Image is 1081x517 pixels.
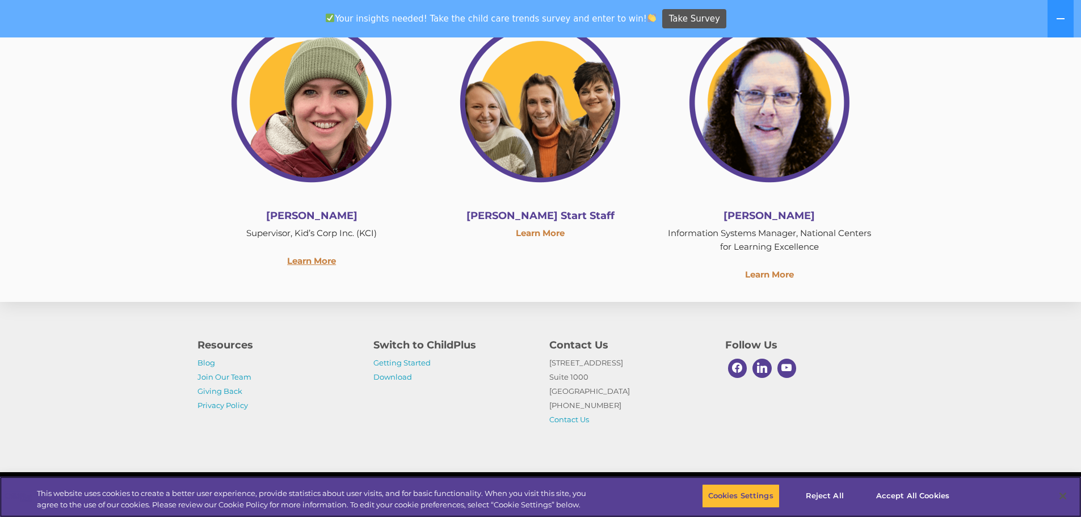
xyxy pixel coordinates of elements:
a: Giving Back [197,386,242,396]
img: 👏 [647,14,656,22]
h4: Contact Us [549,337,708,353]
a: Learn More [745,269,794,280]
p: [STREET_ADDRESS] Suite 1000 [GEOGRAPHIC_DATA] [PHONE_NUMBER] [549,356,708,427]
a: Linkedin [750,356,775,381]
img: ✅ [326,14,334,22]
span: [PERSON_NAME] [724,209,815,222]
div: This website uses cookies to create a better user experience, provide statistics about user visit... [37,488,595,510]
img: december-winner-circle [684,18,855,188]
a: Learn More [287,255,336,266]
span: Your insights needed! Take the child care trends survey and enter to win! [321,7,661,30]
a: Privacy Policy [197,401,248,410]
button: Reject All [789,484,860,508]
a: Join Our Team [197,372,251,381]
button: Accept All Cookies [870,484,956,508]
h4: Resources [197,337,356,353]
a: Blog [197,358,215,367]
span: Take Survey [669,9,720,29]
img: october-winner-circle [226,18,397,188]
a: Getting Started [373,358,431,367]
a: Take Survey [662,9,726,29]
button: Close [1050,484,1075,508]
h4: Follow Us [725,337,884,353]
img: november-winner-circle [455,18,625,188]
a: Facebook [725,356,750,381]
span: [PERSON_NAME] Start Staff [466,209,615,222]
a: Contact Us [549,415,589,424]
span: [PERSON_NAME] [266,209,357,222]
h4: Switch to ChildPlus [373,337,532,353]
a: Youtube [775,356,800,381]
a: Download [373,372,412,381]
button: Cookies Settings [702,484,780,508]
p: Supervisor, Kid’s Corp Inc. (KCI) [206,226,418,240]
p: Information Systems Manager, National Centers for Learning Excellence [663,226,875,254]
a: Learn More [516,228,565,238]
